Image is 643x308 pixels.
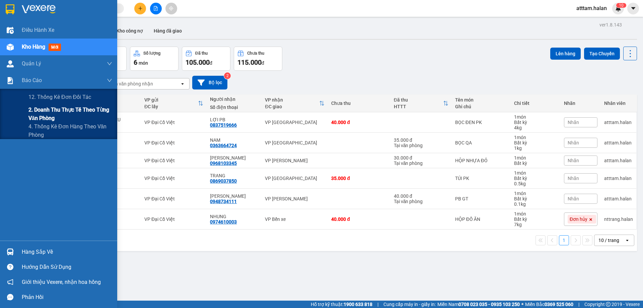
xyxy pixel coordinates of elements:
[134,58,137,66] span: 6
[604,140,633,145] div: atttam.halan
[455,217,508,222] div: HỘP ĐỒ ĂN
[455,140,508,145] div: BỌC QA
[568,196,579,201] span: Nhãn
[514,140,557,145] div: Bất kỳ
[134,3,146,14] button: plus
[143,51,160,56] div: Số lượng
[604,101,633,106] div: Nhân viên
[153,6,158,11] span: file-add
[604,217,633,222] div: nttrang.halan
[630,5,636,11] span: caret-down
[7,279,13,285] span: notification
[111,23,148,39] button: Kho công nợ
[107,78,112,83] span: down
[394,143,448,148] div: Tại văn phòng
[237,58,262,66] span: 115.000
[210,60,212,66] span: đ
[169,6,173,11] span: aim
[514,135,557,140] div: 1 món
[141,95,207,112] th: Toggle SortBy
[210,199,237,204] div: 0948734111
[22,292,112,302] div: Phản hồi
[568,140,579,145] span: Nhãn
[265,196,325,201] div: VP [PERSON_NAME]
[619,3,621,8] span: 1
[210,122,237,128] div: 0837519666
[458,302,520,307] strong: 0708 023 035 - 0935 103 250
[455,120,508,125] div: BỌC ĐEN PK
[455,97,508,103] div: Tên món
[138,6,143,11] span: plus
[598,237,619,244] div: 10 / trang
[182,47,230,71] button: Đã thu105.000đ
[525,301,573,308] span: Miền Bắc
[144,217,203,222] div: VP Đại Cồ Việt
[192,76,227,89] button: Bộ lọc
[150,3,162,14] button: file-add
[344,302,372,307] strong: 1900 633 818
[604,176,633,181] div: atttam.halan
[394,199,448,204] div: Tại văn phòng
[514,114,557,120] div: 1 món
[394,137,448,143] div: 35.000 đ
[604,158,633,163] div: atttam.halan
[139,60,148,66] span: món
[311,301,372,308] span: Hỗ trợ kỹ thuật:
[455,104,508,109] div: Ghi chú
[6,4,14,14] img: logo-vxr
[28,106,112,122] span: 2. Doanh thu thực tế theo từng văn phòng
[28,122,112,139] span: 4. Thống kê đơn hàng theo văn phòng
[604,120,633,125] div: atttam.halan
[514,196,557,201] div: Bất kỳ
[568,176,579,181] span: Nhãn
[22,59,41,68] span: Quản Lý
[210,161,237,166] div: 0968103345
[621,3,624,8] span: 0
[604,196,633,201] div: atttam.halan
[247,51,264,56] div: Chưa thu
[22,278,101,286] span: Giới thiệu Vexere, nhận hoa hồng
[144,140,203,145] div: VP Đại Cồ Việt
[377,301,378,308] span: |
[28,93,91,101] span: 12. Thống kê đơn đối tác
[559,235,569,245] button: 1
[514,211,557,217] div: 1 món
[144,196,203,201] div: VP Đại Cồ Việt
[210,143,237,148] div: 0363664724
[22,247,112,257] div: Hàng sắp về
[7,27,14,34] img: warehouse-icon
[210,117,258,122] div: LỢI PB
[107,61,112,66] span: down
[331,101,387,106] div: Chưa thu
[606,302,611,307] span: copyright
[186,58,210,66] span: 105.000
[22,76,42,84] span: Báo cáo
[514,176,557,181] div: Bất kỳ
[568,120,579,125] span: Nhãn
[455,176,508,181] div: TÚI PK
[144,104,198,109] div: ĐC lấy
[265,158,325,163] div: VP [PERSON_NAME]
[165,3,177,14] button: aim
[514,181,557,186] div: 0.5 kg
[210,97,258,102] div: Người nhận
[7,264,13,270] span: question-circle
[584,48,620,60] button: Tạo Chuyến
[224,72,231,79] sup: 2
[331,217,387,222] div: 40.000 đ
[49,44,61,51] span: mới
[148,23,187,39] button: Hàng đã giao
[180,81,185,86] svg: open
[331,120,387,125] div: 40.000 đ
[578,301,579,308] span: |
[265,140,325,145] div: VP [GEOGRAPHIC_DATA]
[130,47,178,71] button: Số lượng6món
[390,95,452,112] th: Toggle SortBy
[210,137,258,143] div: NAM
[550,48,581,60] button: Lên hàng
[570,216,587,222] span: Đơn hủy
[625,238,630,243] svg: open
[195,51,208,56] div: Đã thu
[144,97,198,103] div: VP gửi
[514,125,557,130] div: 4 kg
